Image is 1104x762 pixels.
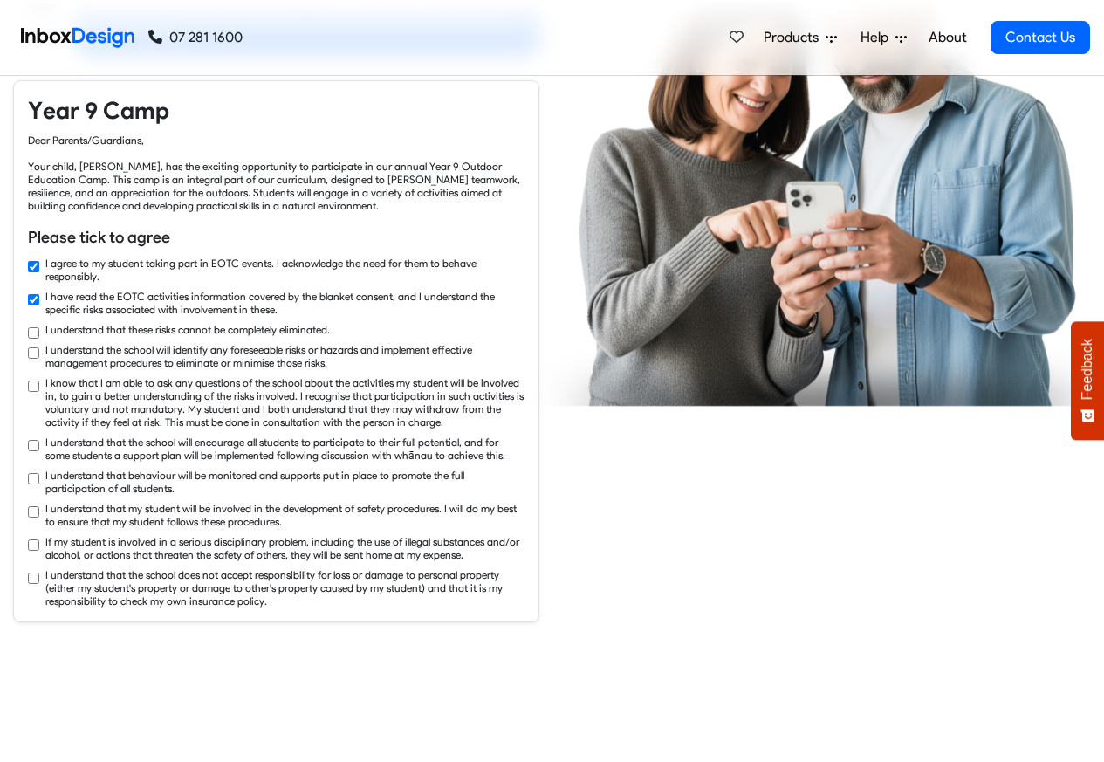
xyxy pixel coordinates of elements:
span: Feedback [1080,339,1095,400]
label: I understand that my student will be involved in the development of safety procedures. I will do ... [45,502,525,528]
label: I know that I am able to ask any questions of the school about the activities my student will be ... [45,376,525,429]
button: Feedback - Show survey [1071,321,1104,440]
label: I understand that these risks cannot be completely eliminated. [45,323,330,336]
a: 07 281 1600 [148,27,243,48]
label: I understand the school will identify any foreseeable risks or hazards and implement effective ma... [45,343,525,369]
label: I have read the EOTC activities information covered by the blanket consent, and I understand the ... [45,290,525,316]
a: Products [757,20,844,55]
label: I agree to my student taking part in EOTC events. I acknowledge the need for them to behave respo... [45,257,525,283]
label: I understand that the school will encourage all students to participate to their full potential, ... [45,436,525,462]
a: Help [854,20,914,55]
h4: Year 9 Camp [28,95,525,127]
h6: Please tick to agree [28,226,525,249]
div: Dear Parents/Guardians, Your child, [PERSON_NAME], has the exciting opportunity to participate in... [28,134,525,212]
span: Help [861,27,895,48]
label: I understand that behaviour will be monitored and supports put in place to promote the full parti... [45,469,525,495]
a: About [923,20,971,55]
label: I understand that the school does not accept responsibility for loss or damage to personal proper... [45,568,525,608]
label: If my student is involved in a serious disciplinary problem, including the use of illegal substan... [45,535,525,561]
span: Products [764,27,826,48]
a: Contact Us [991,21,1090,54]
